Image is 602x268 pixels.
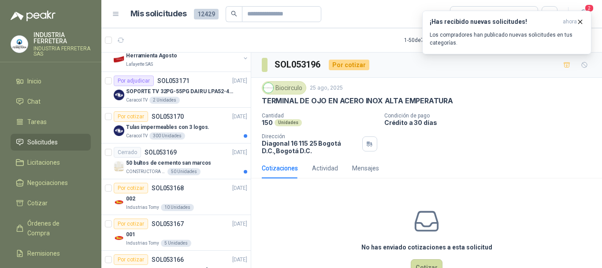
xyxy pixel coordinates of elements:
p: Tulas impermeables con 3 logos. [126,123,209,132]
div: Todas [456,9,474,19]
a: Inicio [11,73,91,90]
p: Caracol TV [126,97,148,104]
p: Crédito a 30 días [384,119,598,126]
img: Company Logo [114,161,124,172]
button: ¡Has recibido nuevas solicitudes!ahora Los compradores han publicado nuevas solicitudes en tus ca... [422,11,591,54]
img: Company Logo [114,90,124,100]
div: 5 Unidades [161,240,191,247]
p: [DATE] [232,113,247,121]
div: 1 - 50 de 7821 [404,33,461,47]
a: Órdenes de Compra [11,215,91,242]
a: Licitaciones [11,154,91,171]
p: SOL053169 [145,149,177,155]
div: Por cotizar [329,60,369,70]
div: Por cotizar [114,219,148,229]
a: Por cotizarSOL053168[DATE] Company Logo002Industrias Tomy10 Unidades [101,179,251,215]
div: Por adjudicar [114,75,154,86]
img: Company Logo [114,54,124,64]
p: SOL053171 [157,78,190,84]
a: Chat [11,93,91,110]
p: 50 bultos de cemento san marcos [126,159,211,167]
a: CerradoSOL053169[DATE] Company Logo50 bultos de cemento san marcosCONSTRUCTORA GRUPO FIP50 Unidades [101,143,251,179]
button: 2 [576,6,591,22]
span: Cotizar [27,198,48,208]
a: Negociaciones [11,174,91,191]
span: ahora [563,18,577,26]
div: Cerrado [114,147,141,158]
span: Licitaciones [27,158,60,167]
span: 2 [584,4,594,12]
p: SOL053168 [152,185,184,191]
p: Lafayette SAS [126,61,153,68]
img: Logo peakr [11,11,56,21]
div: 300 Unidades [149,132,185,140]
p: [DATE] [232,220,247,228]
span: 12429 [194,9,219,19]
p: Industrias Tomy [126,240,159,247]
a: Por cotizarSOL053167[DATE] Company Logo001Industrias Tomy5 Unidades [101,215,251,251]
p: 150 [262,119,273,126]
a: Tareas [11,113,91,130]
h3: SOL053196 [275,58,322,72]
img: Company Logo [114,197,124,208]
div: 50 Unidades [167,168,201,175]
div: 10 Unidades [161,204,194,211]
p: TERMINAL DE OJO EN ACERO INOX ALTA EMPERATURA [262,96,453,106]
p: SOL053170 [152,113,184,120]
a: Por cotizarSOL053170[DATE] Company LogoTulas impermeables con 3 logos.Caracol TV300 Unidades [101,108,251,143]
span: Negociaciones [27,178,68,188]
p: Industrias Tomy [126,204,159,211]
img: Company Logo [11,36,28,53]
h3: No has enviado cotizaciones a esta solicitud [361,242,492,252]
a: Solicitudes [11,134,91,151]
p: INDUSTRIA FERRETERA SAS [33,46,91,57]
div: Por cotizar [114,183,148,193]
a: Por adjudicarSOL053171[DATE] Company LogoSOPORTE TV 32PG-55PG DAIRU LPA52-446KIT2Caracol TV2 Unid... [101,72,251,108]
p: Los compradores han publicado nuevas solicitudes en tus categorías. [430,31,584,47]
img: Company Logo [114,125,124,136]
a: Cotizar [11,195,91,211]
img: Company Logo [114,233,124,243]
p: [DATE] [232,256,247,264]
p: Diagonal 16 115 25 Bogotá D.C. , Bogotá D.C. [262,140,359,155]
h1: Mis solicitudes [130,8,187,20]
h3: ¡Has recibido nuevas solicitudes! [430,18,559,26]
a: Remisiones [11,245,91,262]
p: [DATE] [232,184,247,193]
span: Solicitudes [27,137,58,147]
p: 001 [126,230,135,239]
p: SOPORTE TV 32PG-55PG DAIRU LPA52-446KIT2 [126,87,236,96]
span: Chat [27,97,41,106]
p: Caracol TV [126,132,148,140]
div: Cotizaciones [262,163,298,173]
div: Por cotizar [114,254,148,265]
p: SOL053166 [152,257,184,263]
p: Dirección [262,133,359,140]
span: Órdenes de Compra [27,219,82,238]
p: [DATE] [232,77,247,85]
p: SOL053167 [152,221,184,227]
p: 002 [126,195,135,203]
div: Unidades [275,119,302,126]
p: INDUSTRIA FERRETERA [33,32,91,44]
div: Mensajes [352,163,379,173]
img: Company Logo [264,83,273,93]
p: CONSTRUCTORA GRUPO FIP [126,168,166,175]
span: search [231,11,237,17]
span: Tareas [27,117,47,127]
p: Condición de pago [384,113,598,119]
div: Actividad [312,163,338,173]
p: Herramienta Agosto [126,52,177,60]
a: 10 0 0 0 0 0 GSOL005108[DATE] Company LogoHerramienta AgostoLafayette SAS [114,40,249,68]
div: Por cotizar [114,111,148,122]
div: Biocirculo [262,81,306,94]
p: [DATE] [232,148,247,157]
p: 25 ago, 2025 [310,84,343,92]
p: Cantidad [262,113,377,119]
span: Remisiones [27,249,60,258]
span: Inicio [27,76,41,86]
div: 2 Unidades [149,97,180,104]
